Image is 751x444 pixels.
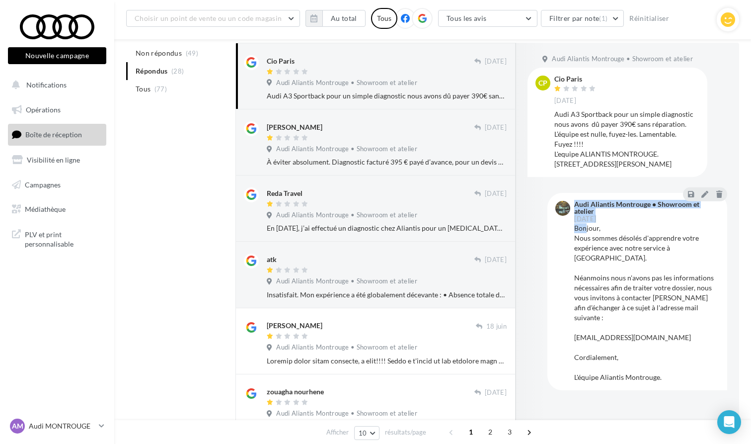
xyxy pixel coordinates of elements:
button: Au total [322,10,366,27]
span: Audi Aliantis Montrouge • Showroom et atelier [276,343,417,352]
div: Tous [371,8,397,29]
div: Audi A3 Sportback pour un simple diagnostic nous avons dû payer 390€ sans réparation. L’équipe es... [267,91,507,101]
span: 2 [482,424,498,440]
div: Open Intercom Messenger [717,410,741,434]
div: Loremip dolor sitam consecte, a elit!!!! Seddo e t'incid ut lab etdolore magn al enimadminimveni ... [267,356,507,366]
button: Nouvelle campagne [8,47,106,64]
p: Audi MONTROUGE [29,421,95,431]
div: À éviter absolument. Diagnostic facturé 395 € payé d’avance, pour un devis délirant de plus de 3 ... [267,157,507,167]
span: [DATE] [485,388,507,397]
span: 1 [463,424,479,440]
button: Filtrer par note(1) [541,10,624,27]
div: Audi Aliantis Montrouge • Showroom et atelier [574,201,717,215]
span: Audi Aliantis Montrouge • Showroom et atelier [276,409,417,418]
span: (77) [154,85,167,93]
span: 10 [359,429,367,437]
div: [PERSON_NAME] [267,321,322,331]
a: Médiathèque [6,199,108,220]
span: Audi Aliantis Montrouge • Showroom et atelier [552,55,693,64]
span: Notifications [26,81,67,89]
div: Bonjour, Nous sommes désolés d'apprendre votre expérience avec notre service à [GEOGRAPHIC_DATA].... [574,223,719,382]
div: Cio Paris [554,76,598,83]
span: Campagnes [25,180,61,188]
div: Cio Paris [267,56,295,66]
a: Visibilité en ligne [6,150,108,171]
span: [DATE] [554,96,576,105]
span: 3 [502,424,518,440]
span: (1) [599,14,607,22]
div: En [DATE], j’ai effectué un diagnostic chez Aliantis pour un [MEDICAL_DATA] provenant de la courr... [267,223,507,233]
a: AM Audi MONTROUGE [8,417,106,436]
button: Au total [305,10,366,27]
span: Audi Aliantis Montrouge • Showroom et atelier [276,211,417,220]
span: Médiathèque [25,205,66,213]
span: Visibilité en ligne [27,156,80,164]
span: [DATE] [485,57,507,66]
span: Audi Aliantis Montrouge • Showroom et atelier [276,277,417,286]
span: PLV et print personnalisable [25,228,102,249]
button: Tous les avis [438,10,537,27]
span: Audi Aliantis Montrouge • Showroom et atelier [276,79,417,88]
div: Insatisfait. Mon expérience a été globalement décevante : • Absence totale de suivi client pendan... [267,290,507,300]
div: Audi A3 Sportback pour un simple diagnostic nous avons dû payer 390€ sans réparation. L’équipe es... [554,109,699,169]
button: Réinitialiser [625,12,673,24]
a: PLV et print personnalisable [6,224,108,253]
span: [DATE] [485,123,507,132]
button: 10 [354,426,379,440]
span: Tous [136,84,150,94]
div: Reda Travel [267,188,302,198]
span: AM [12,421,23,431]
a: Campagnes [6,175,108,195]
span: Afficher [326,428,349,437]
span: Choisir un point de vente ou un code magasin [135,14,282,22]
span: Tous les avis [447,14,487,22]
span: 18 juin [486,322,507,331]
button: Notifications [6,75,104,95]
span: Boîte de réception [25,130,82,139]
a: Boîte de réception [6,124,108,145]
span: [DATE] [485,256,507,265]
div: atk [267,255,277,265]
span: Audi Aliantis Montrouge • Showroom et atelier [276,145,417,154]
div: [PERSON_NAME] [267,122,322,132]
span: Non répondus [136,48,182,58]
span: CP [538,78,547,88]
a: Opérations [6,99,108,120]
span: Opérations [26,105,61,114]
span: résultats/page [385,428,426,437]
div: zouagha nourhene [267,387,324,397]
button: Choisir un point de vente ou un code magasin [126,10,300,27]
span: [DATE] [574,216,596,222]
span: (49) [186,49,198,57]
span: [DATE] [485,189,507,198]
